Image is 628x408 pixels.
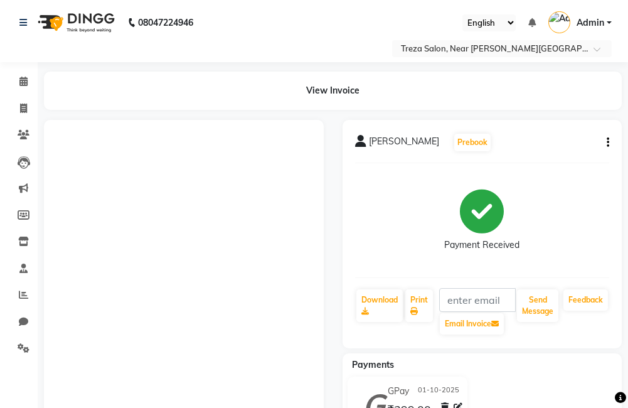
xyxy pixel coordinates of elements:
[440,313,504,335] button: Email Invoice
[418,385,459,398] span: 01-10-2025
[352,359,394,370] span: Payments
[517,289,558,322] button: Send Message
[444,239,519,252] div: Payment Received
[439,288,516,312] input: enter email
[32,5,118,40] img: logo
[405,289,433,322] a: Print
[548,11,570,33] img: Admin
[388,385,409,398] span: GPay
[577,16,604,30] span: Admin
[356,289,403,322] a: Download
[369,135,439,153] span: [PERSON_NAME]
[138,5,193,40] b: 08047224946
[44,72,622,110] div: View Invoice
[454,134,491,151] button: Prebook
[563,289,608,311] a: Feedback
